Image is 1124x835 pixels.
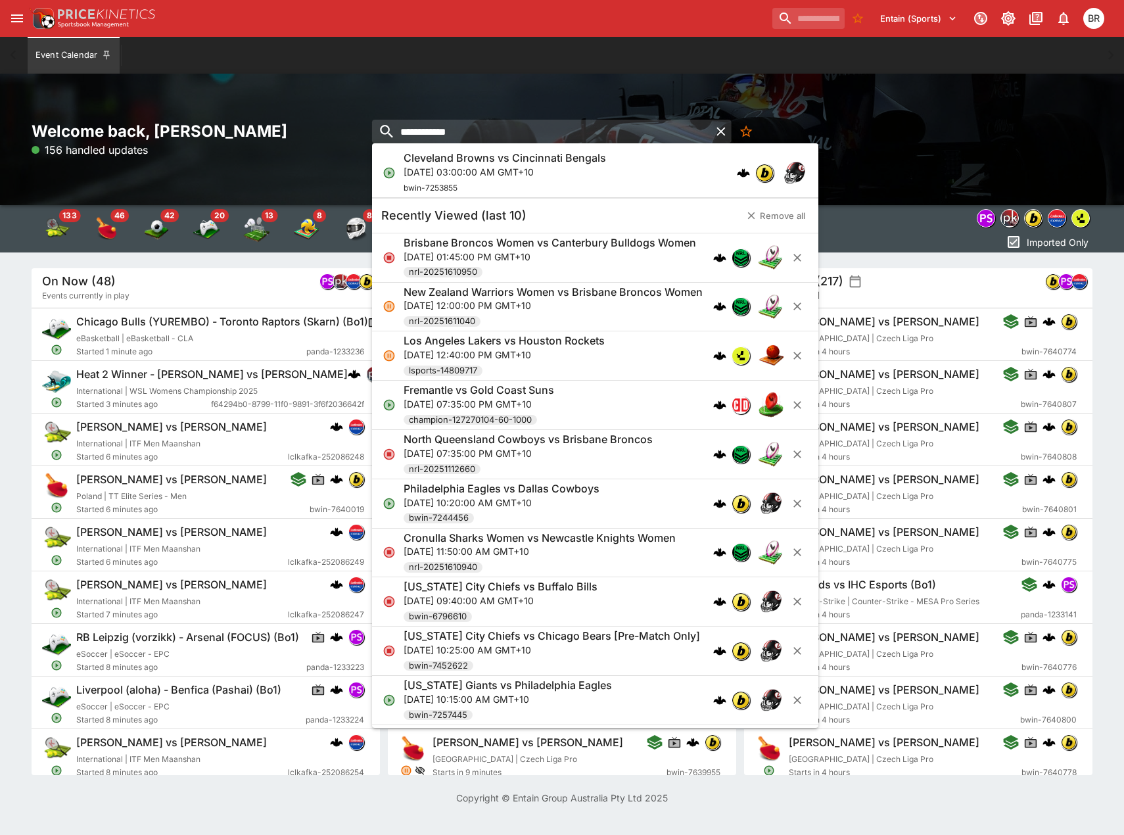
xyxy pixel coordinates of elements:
svg: Open [51,502,62,513]
div: Event type filters [974,205,1092,231]
img: tennis.png [42,577,71,606]
div: nrl [732,543,750,561]
img: pandascore.png [1062,577,1076,592]
div: lclkafka [348,524,364,540]
img: logo-cerberus.svg [348,368,361,381]
span: bwin-7640801 [1022,503,1077,516]
span: bwin-7640808 [1021,450,1077,464]
svg: Open [51,449,62,461]
img: logo-cerberus.svg [1042,631,1056,644]
h6: [PERSON_NAME] vs [PERSON_NAME] [789,736,979,750]
img: logo-cerberus.svg [713,546,726,559]
button: Imported Only [1002,231,1092,252]
span: nrl-20251611040 [404,315,480,328]
img: lclkafka.png [349,525,363,539]
img: esports.png [42,314,71,343]
span: [GEOGRAPHIC_DATA] | Czech Liga Pro [789,439,933,448]
img: bwin.png [1062,525,1076,539]
h6: [PERSON_NAME] vs [PERSON_NAME] [789,315,979,329]
div: cerberus [713,448,726,461]
div: cerberus [330,631,343,644]
span: bwin-7639955 [667,766,720,779]
div: cerberus [330,420,343,433]
img: bwin.png [1062,367,1076,381]
img: Sportsbook Management [58,22,129,28]
img: logo-cerberus.svg [1042,525,1056,538]
h6: [PERSON_NAME] vs [PERSON_NAME] [789,473,979,487]
img: logo-cerberus.svg [330,420,343,433]
div: cerberus [1042,473,1056,486]
span: lsports-14809717 [404,364,482,377]
img: logo-cerberus.svg [1042,420,1056,433]
span: Started 6 minutes ago [76,503,310,516]
span: f64294b0-8799-11f0-9891-3f6f2036642f [211,398,364,411]
svg: Open [383,497,396,510]
img: esports.png [42,682,71,711]
div: pandascore [1061,577,1077,592]
img: tennis [43,216,70,242]
button: Remove all [739,205,813,226]
img: badminton [243,216,269,242]
span: Counter-Strike | Counter-Strike - MESA Pro Series [789,596,979,606]
svg: Suspended [383,349,396,362]
svg: Open [51,396,62,408]
div: lclkafka [348,577,364,592]
svg: Open [383,398,396,412]
span: nrl-20251610940 [404,561,482,574]
div: bwin [1061,629,1077,645]
img: lclkafka.png [349,577,363,592]
div: cerberus [330,578,343,591]
div: Ben Raymond [1083,8,1104,29]
span: bwin-7244456 [404,512,474,525]
div: cerberus [737,166,750,179]
div: cerberus [713,595,726,608]
button: Notifications [1052,7,1075,30]
div: bwin [1061,419,1077,435]
span: bwin-7640800 [1020,713,1077,727]
span: bwin-7640774 [1021,345,1077,358]
span: lclkafka-252086249 [288,556,364,569]
h6: [US_STATE] City Chiefs vs Chicago Bears [Pre-Match Only] [404,629,700,643]
div: cerberus [713,497,726,510]
span: lclkafka-252086254 [288,766,364,779]
div: pandascore [348,629,364,645]
button: settings [849,275,862,288]
span: lclkafka-252086248 [288,450,364,464]
img: table_tennis.png [398,734,427,763]
h6: [PERSON_NAME] vs [PERSON_NAME] [76,578,267,592]
span: 133 [59,209,80,222]
div: bwin [755,164,774,182]
svg: Suspended [383,300,396,313]
span: panda-1233224 [306,713,364,727]
div: cerberus [713,251,726,264]
div: Motor Racing [343,216,369,242]
span: International | ITF Men Maanshan [76,439,200,448]
div: pricekinetics [366,366,382,382]
div: bwin [1061,314,1077,329]
img: tennis.png [42,734,71,763]
h6: Cleveland Browns vs Cincinnati Bengals [404,151,606,165]
div: bwin [359,274,375,289]
button: open drawer [5,7,29,30]
span: bwin-7640019 [310,503,364,516]
h6: Heat 2 Winner - [PERSON_NAME] vs [PERSON_NAME] [76,368,348,381]
svg: Open [383,166,396,179]
span: Poland | TT Elite Series - Men [76,491,187,501]
p: 156 handled updates [32,142,148,158]
h6: Fremantle vs Gold Coast Suns [404,383,554,397]
p: [DATE] 07:35:00 PM GMT+10 [404,397,554,411]
img: rugby_league.png [758,539,784,565]
div: bwin [732,592,750,611]
button: Event Calendar [28,37,120,74]
h6: [PERSON_NAME] vs [PERSON_NAME] [76,473,267,487]
button: No Bookmarks [847,8,868,29]
img: american_football.png [758,687,784,713]
img: lclkafka.png [349,735,363,750]
div: cerberus [713,300,726,313]
button: No Bookmarks [734,120,758,143]
span: lclkafka-252086247 [288,608,364,621]
img: american_football.png [782,160,808,186]
img: table_tennis.png [42,471,71,500]
img: pandascore.png [349,630,363,644]
h6: [PERSON_NAME] vs [PERSON_NAME] [789,525,979,539]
